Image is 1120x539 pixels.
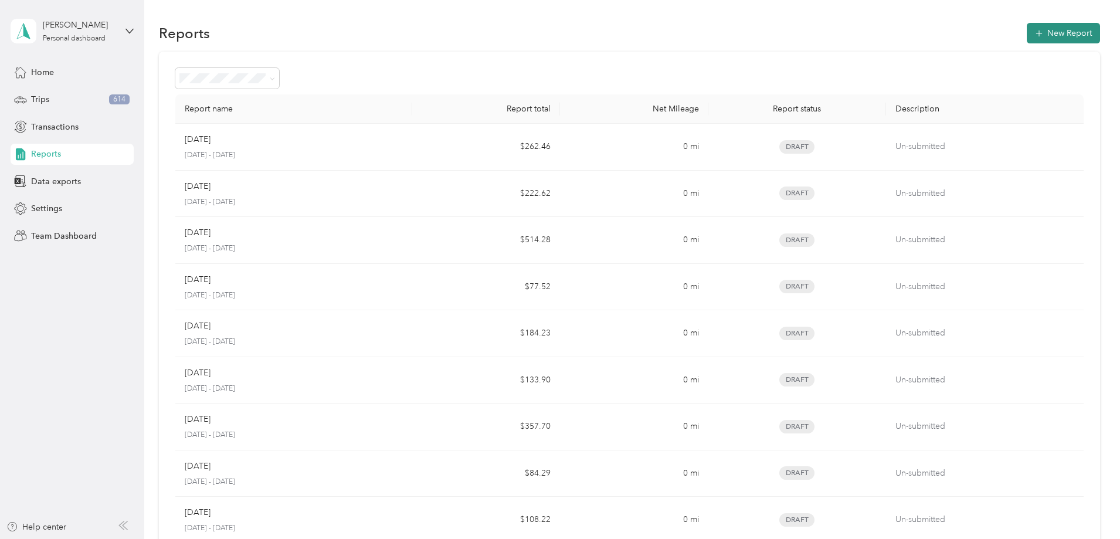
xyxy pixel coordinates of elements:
[159,27,210,39] h1: Reports
[185,506,211,519] p: [DATE]
[560,264,708,311] td: 0 mi
[779,233,814,247] span: Draft
[895,420,1074,433] p: Un-submitted
[412,171,560,218] td: $222.62
[895,187,1074,200] p: Un-submitted
[412,450,560,497] td: $84.29
[412,357,560,404] td: $133.90
[185,180,211,193] p: [DATE]
[412,217,560,264] td: $514.28
[31,230,97,242] span: Team Dashboard
[560,450,708,497] td: 0 mi
[185,197,403,208] p: [DATE] - [DATE]
[185,226,211,239] p: [DATE]
[185,273,211,286] p: [DATE]
[412,124,560,171] td: $262.46
[43,19,116,31] div: [PERSON_NAME]
[185,384,403,394] p: [DATE] - [DATE]
[895,233,1074,246] p: Un-submitted
[560,124,708,171] td: 0 mi
[412,264,560,311] td: $77.52
[560,217,708,264] td: 0 mi
[185,413,211,426] p: [DATE]
[109,94,130,105] span: 614
[185,133,211,146] p: [DATE]
[895,280,1074,293] p: Un-submitted
[31,93,49,106] span: Trips
[412,404,560,450] td: $357.70
[560,404,708,450] td: 0 mi
[185,243,403,254] p: [DATE] - [DATE]
[779,420,814,433] span: Draft
[779,140,814,154] span: Draft
[779,280,814,293] span: Draft
[779,513,814,527] span: Draft
[185,460,211,473] p: [DATE]
[718,104,877,114] div: Report status
[31,202,62,215] span: Settings
[779,466,814,480] span: Draft
[895,467,1074,480] p: Un-submitted
[886,94,1084,124] th: Description
[779,187,814,200] span: Draft
[185,430,403,440] p: [DATE] - [DATE]
[185,477,403,487] p: [DATE] - [DATE]
[779,373,814,387] span: Draft
[185,290,403,301] p: [DATE] - [DATE]
[560,357,708,404] td: 0 mi
[1054,473,1120,539] iframe: Everlance-gr Chat Button Frame
[412,94,560,124] th: Report total
[895,374,1074,387] p: Un-submitted
[31,66,54,79] span: Home
[895,327,1074,340] p: Un-submitted
[31,121,79,133] span: Transactions
[185,523,403,534] p: [DATE] - [DATE]
[43,35,106,42] div: Personal dashboard
[560,310,708,357] td: 0 mi
[895,140,1074,153] p: Un-submitted
[185,337,403,347] p: [DATE] - [DATE]
[31,175,81,188] span: Data exports
[31,148,61,160] span: Reports
[185,367,211,379] p: [DATE]
[175,94,412,124] th: Report name
[560,171,708,218] td: 0 mi
[779,327,814,340] span: Draft
[412,310,560,357] td: $184.23
[185,320,211,333] p: [DATE]
[560,94,708,124] th: Net Mileage
[895,513,1074,526] p: Un-submitted
[6,521,66,533] button: Help center
[1027,23,1100,43] button: New Report
[185,150,403,161] p: [DATE] - [DATE]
